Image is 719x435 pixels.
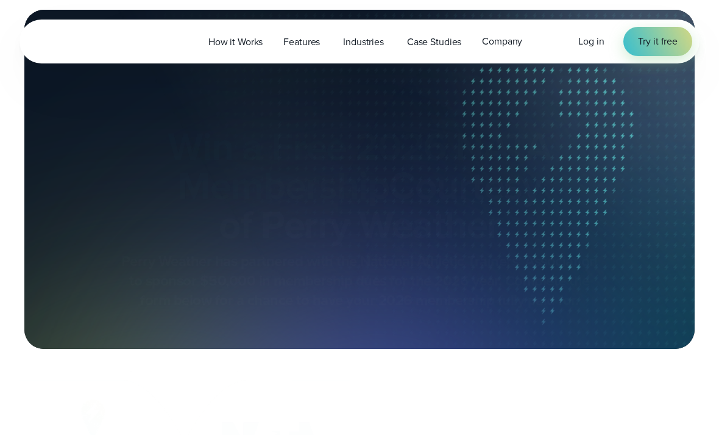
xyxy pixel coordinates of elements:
[407,35,461,49] span: Case Studies
[638,34,678,49] span: Try it free
[198,29,273,54] a: How it Works
[343,35,384,49] span: Industries
[283,35,320,49] span: Features
[623,27,692,56] a: Try it free
[208,35,263,49] span: How it Works
[578,34,604,49] a: Log in
[482,34,522,49] span: Company
[578,34,604,48] span: Log in
[397,29,472,54] a: Case Studies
